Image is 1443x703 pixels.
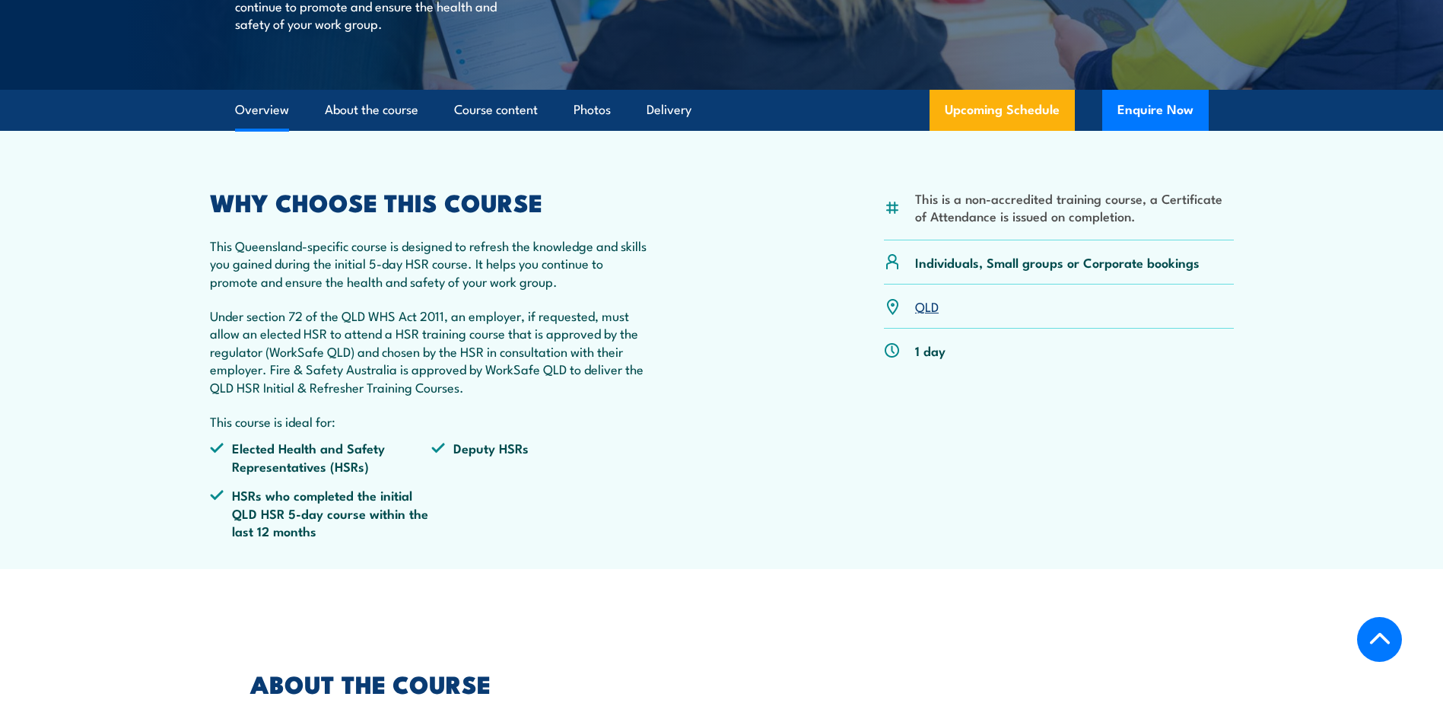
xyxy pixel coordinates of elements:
a: Overview [235,90,289,130]
li: HSRs who completed the initial QLD HSR 5-day course within the last 12 months [210,486,432,539]
p: 1 day [915,342,946,359]
li: Deputy HSRs [431,439,653,475]
h2: ABOUT THE COURSE [250,673,652,694]
a: Upcoming Schedule [930,90,1075,131]
p: This Queensland-specific course is designed to refresh the knowledge and skills you gained during... [210,237,654,290]
p: This course is ideal for: [210,412,654,430]
h2: WHY CHOOSE THIS COURSE [210,191,654,212]
button: Enquire Now [1102,90,1209,131]
li: Elected Health and Safety Representatives (HSRs) [210,439,432,475]
a: Course content [454,90,538,130]
p: Under section 72 of the QLD WHS Act 2011, an employer, if requested, must allow an elected HSR to... [210,307,654,396]
a: Delivery [647,90,691,130]
a: QLD [915,297,939,315]
li: This is a non-accredited training course, a Certificate of Attendance is issued on completion. [915,189,1234,225]
a: Photos [574,90,611,130]
a: About the course [325,90,418,130]
p: Individuals, Small groups or Corporate bookings [915,253,1200,271]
